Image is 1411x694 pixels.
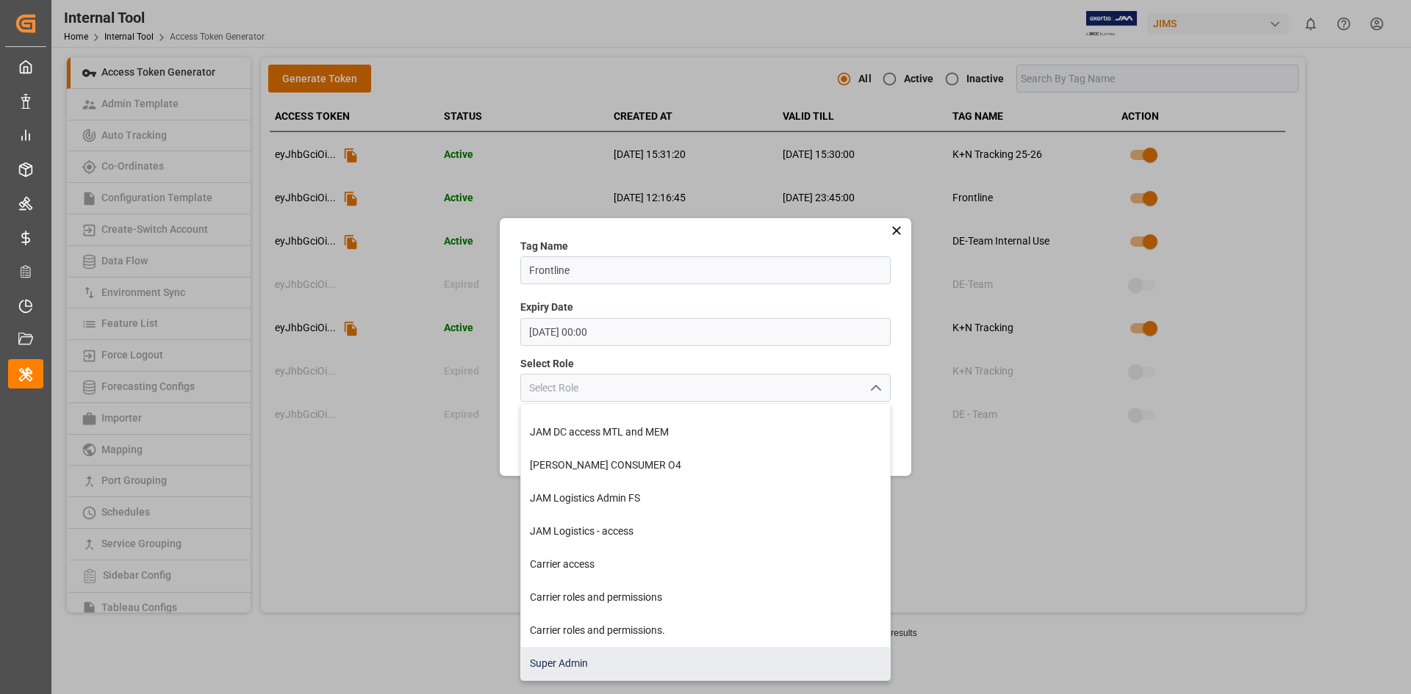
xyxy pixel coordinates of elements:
[521,515,890,548] div: JAM Logistics - access
[864,377,886,400] button: close menu
[521,614,890,647] div: Carrier roles and permissions.
[520,356,574,372] label: Select Role
[520,300,573,315] label: Expiry Date
[521,482,890,515] div: JAM Logistics Admin FS
[520,318,891,346] input: DD.MM.YYYY HH:MM
[520,374,891,402] input: Select Role
[521,449,890,482] div: [PERSON_NAME] CONSUMER O4
[521,548,890,581] div: Carrier access
[521,416,890,449] div: JAM DC access MTL and MEM
[520,239,568,254] label: Tag Name
[521,581,890,614] div: Carrier roles and permissions
[521,647,890,680] div: Super Admin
